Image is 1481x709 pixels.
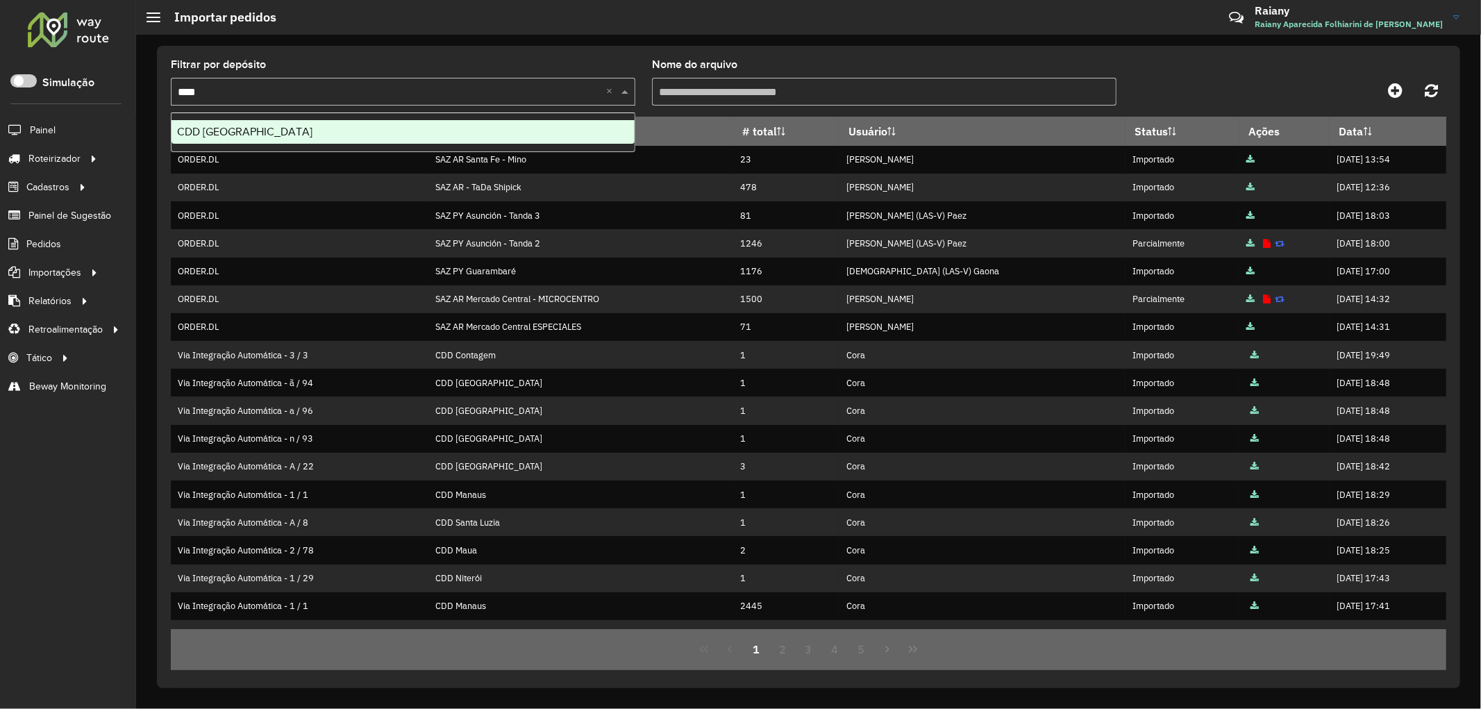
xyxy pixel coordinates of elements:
td: 1176 [733,258,839,285]
td: Cora [839,565,1126,592]
label: Filtrar por depósito [171,56,266,73]
td: [PERSON_NAME] [839,146,1126,174]
td: 1 [733,341,839,369]
td: SAZ AR - TaDa Shipick [428,174,733,201]
td: SAZ PY Guarambaré [428,258,733,285]
button: Last Page [900,636,926,662]
td: [DATE] 18:42 [1330,453,1446,481]
td: Via Integração Automática - a / 96 [171,397,428,424]
td: 81 [733,201,839,229]
td: Importado [1126,536,1239,564]
td: [DATE] 18:00 [1330,229,1446,257]
td: [DEMOGRAPHIC_DATA] (LAS-V) Gaona [839,258,1126,285]
td: 1 [733,397,839,424]
span: Pedidos [26,237,61,251]
td: CDD [GEOGRAPHIC_DATA] [428,397,733,424]
td: 1 [733,565,839,592]
span: Clear all [606,83,618,100]
td: CDD Contagem [428,341,733,369]
a: Reimportar [1275,237,1285,249]
td: 1 [733,369,839,397]
h2: Importar pedidos [160,10,276,25]
td: CDD Maua [428,536,733,564]
td: Cora [839,369,1126,397]
td: Via Integração Automática - ã / 94 [171,369,428,397]
td: Via Integração Automática - 2 / 78 [171,536,428,564]
a: Contato Rápido [1221,3,1251,33]
td: Importado [1126,481,1239,508]
a: Arquivo completo [1246,153,1255,165]
td: Via Integração Automática - A / 8 [171,508,428,536]
td: CDD Niterói [428,565,733,592]
td: Cora [839,341,1126,369]
td: Via Integração Automática - A / 22 [171,453,428,481]
td: [DATE] 14:32 [1330,285,1446,313]
td: Importado [1126,258,1239,285]
td: [PERSON_NAME] (LAS-V) Paez [839,201,1126,229]
td: ORDER.DL [171,174,428,201]
td: [DATE] 17:41 [1330,592,1446,620]
td: 2 [733,536,839,564]
td: 1 [733,508,839,536]
td: Importado [1126,146,1239,174]
td: Importado [1126,508,1239,536]
th: Data [1330,117,1446,146]
a: Arquivo completo [1250,489,1259,501]
td: ORDER.DL [171,229,428,257]
td: Importado [1126,313,1239,341]
span: Cadastros [26,180,69,194]
a: Arquivo completo [1246,321,1255,333]
span: Painel de Sugestão [28,208,111,223]
td: Via Integração Automática - S / 35 [171,620,428,648]
td: Importado [1126,174,1239,201]
button: 1 [743,636,769,662]
button: Next Page [874,636,901,662]
td: Cora [839,536,1126,564]
button: 2 [769,636,796,662]
th: Status [1126,117,1239,146]
a: Reimportar [1275,293,1285,305]
a: Arquivo completo [1250,628,1259,640]
td: 3 [733,453,839,481]
td: Cora [839,620,1126,648]
ng-dropdown-panel: Options list [171,112,635,152]
td: [DATE] 18:25 [1330,536,1446,564]
td: [DATE] 17:41 [1330,620,1446,648]
td: [PERSON_NAME] [839,313,1126,341]
a: Exibir log de erros [1263,237,1271,249]
td: [DATE] 17:43 [1330,565,1446,592]
td: 23 [733,146,839,174]
td: Via Integração Automática - 3 / 3 [171,341,428,369]
td: SAZ PY Asunción - Tanda 3 [428,201,733,229]
td: ORDER.DL [171,285,428,313]
td: Cora [839,592,1126,620]
td: 1500 [733,285,839,313]
a: Arquivo completo [1246,181,1255,193]
button: 3 [796,636,822,662]
td: Via Integração Automática - 1 / 1 [171,592,428,620]
a: Arquivo completo [1246,293,1255,305]
td: Parcialmente [1126,285,1239,313]
td: [DATE] 18:48 [1330,397,1446,424]
td: SAZ PY Asunción - Tanda 2 [428,229,733,257]
td: Importado [1126,592,1239,620]
td: 71 [733,313,839,341]
td: [DATE] 18:03 [1330,201,1446,229]
span: Tático [26,351,52,365]
a: Exibir log de erros [1263,293,1271,305]
td: [DATE] 14:31 [1330,313,1446,341]
span: CDD [GEOGRAPHIC_DATA] [177,126,312,137]
td: [DATE] 17:00 [1330,258,1446,285]
th: # total [733,117,839,146]
td: Parcialmente [1126,229,1239,257]
td: [PERSON_NAME] (LAS-V) Paez [839,229,1126,257]
a: Arquivo completo [1246,265,1255,277]
td: [PERSON_NAME] [839,174,1126,201]
td: CDD Manaus [428,620,733,648]
td: Via Integração Automática - 1 / 1 [171,481,428,508]
td: ORDER.DL [171,258,428,285]
td: Cora [839,425,1126,453]
span: Relatórios [28,294,72,308]
td: Importado [1126,201,1239,229]
span: Raiany Aparecida Folhiarini de [PERSON_NAME] [1255,18,1443,31]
